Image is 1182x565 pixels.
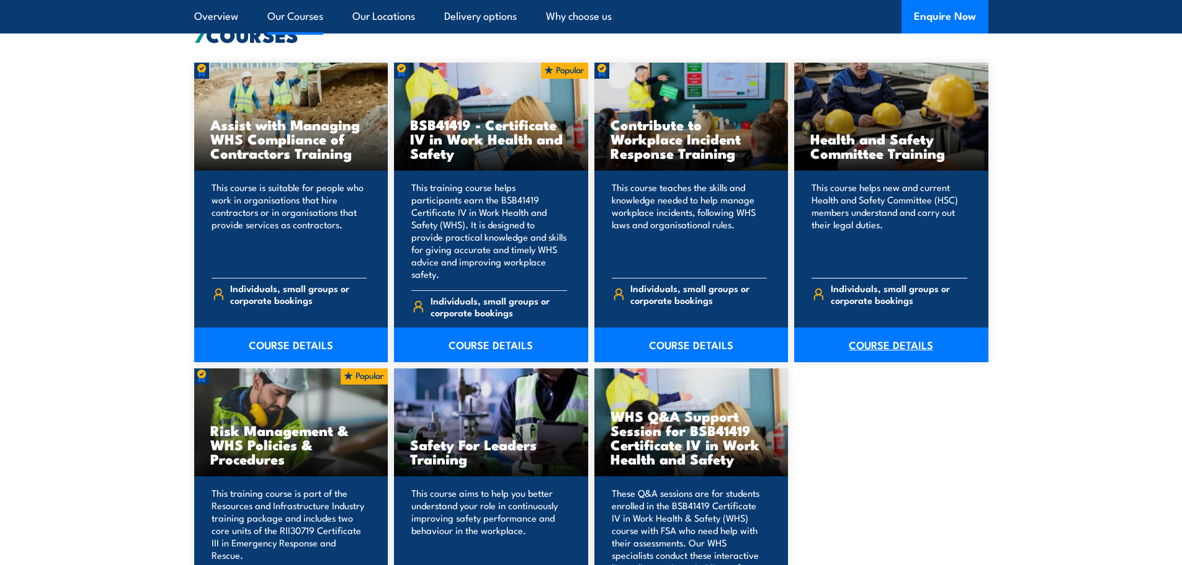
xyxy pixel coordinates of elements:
[410,437,572,466] h3: Safety For Leaders Training
[210,117,372,160] h3: Assist with Managing WHS Compliance of Contractors Training
[431,295,567,318] span: Individuals, small groups or corporate bookings
[411,181,567,280] p: This training course helps participants earn the BSB41419 Certificate IV in Work Health and Safet...
[194,25,988,43] h2: COURSES
[230,282,367,306] span: Individuals, small groups or corporate bookings
[410,117,572,160] h3: BSB41419 - Certificate IV in Work Health and Safety
[212,181,367,268] p: This course is suitable for people who work in organisations that hire contractors or in organisa...
[594,327,789,362] a: COURSE DETAILS
[611,409,772,466] h3: WHS Q&A Support Session for BSB41419 Certificate IV in Work Health and Safety
[630,282,767,306] span: Individuals, small groups or corporate bookings
[794,327,988,362] a: COURSE DETAILS
[394,327,588,362] a: COURSE DETAILS
[831,282,967,306] span: Individuals, small groups or corporate bookings
[810,131,972,160] h3: Health and Safety Committee Training
[194,19,206,50] strong: 7
[611,117,772,160] h3: Contribute to Workplace Incident Response Training
[812,181,967,268] p: This course helps new and current Health and Safety Committee (HSC) members understand and carry ...
[194,327,388,362] a: COURSE DETAILS
[612,181,768,268] p: This course teaches the skills and knowledge needed to help manage workplace incidents, following...
[210,423,372,466] h3: Risk Management & WHS Policies & Procedures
